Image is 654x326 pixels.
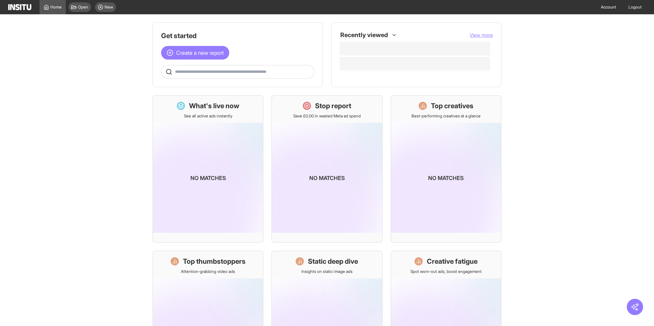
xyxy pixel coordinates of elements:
[153,123,263,233] img: coming-soon-gradient_kfitwp.png
[315,101,351,111] h1: Stop report
[181,269,235,274] p: Attention-grabbing video ads
[189,101,239,111] h1: What's live now
[301,269,353,274] p: Insights on static image ads
[428,174,464,182] p: No matches
[8,4,31,10] img: Logo
[153,95,263,243] a: What's live nowSee all active ads instantlyNo matches
[176,49,224,57] span: Create a new report
[391,123,501,233] img: coming-soon-gradient_kfitwp.png
[308,257,358,266] h1: Static deep dive
[161,31,314,40] h1: Get started
[411,113,481,119] p: Best-performing creatives at a glance
[272,123,382,233] img: coming-soon-gradient_kfitwp.png
[78,4,88,10] span: Open
[161,46,229,60] button: Create a new report
[50,4,62,10] span: Home
[105,4,113,10] span: New
[271,95,382,243] a: Stop reportSave £0.00 in wasted Meta ad spendNo matches
[391,95,501,243] a: Top creativesBest-performing creatives at a glanceNo matches
[190,174,226,182] p: No matches
[293,113,361,119] p: Save £0.00 in wasted Meta ad spend
[309,174,345,182] p: No matches
[470,32,493,38] button: View more
[431,101,473,111] h1: Top creatives
[183,257,246,266] h1: Top thumbstoppers
[184,113,232,119] p: See all active ads instantly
